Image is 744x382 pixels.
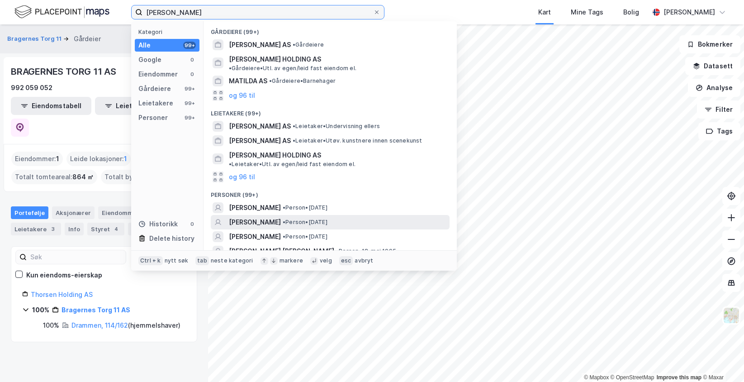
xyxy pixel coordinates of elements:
[183,42,196,49] div: 99+
[138,40,151,51] div: Alle
[211,257,253,264] div: neste kategori
[138,29,199,35] div: Kategori
[62,306,130,314] a: Bragernes Torg 11 AS
[128,223,190,235] div: Transaksjoner
[71,320,180,331] div: ( hjemmelshaver )
[189,71,196,78] div: 0
[697,100,740,119] button: Filter
[138,256,163,265] div: Ctrl + k
[229,150,321,161] span: [PERSON_NAME] HOLDING AS
[138,83,171,94] div: Gårdeiere
[31,291,93,298] a: Thorsen Holding AS
[229,231,281,242] span: [PERSON_NAME]
[142,5,373,19] input: Søk på adresse, matrikkel, gårdeiere, leietakere eller personer
[72,172,94,182] span: 864 ㎡
[283,233,327,240] span: Person • [DATE]
[11,82,52,93] div: 992 059 052
[293,137,295,144] span: •
[112,224,121,234] div: 4
[14,4,109,20] img: logo.f888ab2527a4732fd821a326f86c7f29.svg
[95,97,175,115] button: Leietakertabell
[283,219,327,226] span: Person • [DATE]
[336,248,396,255] span: Person • 18. mai 1995
[43,320,59,331] div: 100%
[52,206,95,219] div: Aksjonærer
[26,270,102,281] div: Kun eiendoms-eierskap
[229,121,291,132] span: [PERSON_NAME] AS
[229,76,267,86] span: MATILDA AS
[293,137,422,144] span: Leietaker • Utøv. kunstnere innen scenekunst
[189,220,196,228] div: 0
[699,339,744,382] iframe: Chat Widget
[663,7,715,18] div: [PERSON_NAME]
[27,250,126,264] input: Søk
[124,153,127,164] span: 1
[66,152,131,166] div: Leide lokasjoner :
[74,33,101,44] div: Gårdeier
[269,77,336,85] span: Gårdeiere • Barnehager
[229,217,281,228] span: [PERSON_NAME]
[229,39,291,50] span: [PERSON_NAME] AS
[204,184,457,201] div: Personer (99+)
[229,90,255,101] button: og 96 til
[11,223,61,235] div: Leietakere
[229,65,356,72] span: Gårdeiere • Utl. av egen/leid fast eiendom el.
[611,374,654,381] a: OpenStreetMap
[293,41,295,48] span: •
[229,172,255,182] button: og 96 til
[283,204,327,211] span: Person • [DATE]
[571,7,603,18] div: Mine Tags
[11,152,63,166] div: Eiendommer :
[320,257,332,264] div: velg
[293,41,324,48] span: Gårdeiere
[698,122,740,140] button: Tags
[229,135,291,146] span: [PERSON_NAME] AS
[56,153,59,164] span: 1
[183,85,196,92] div: 99+
[7,34,63,43] button: Bragernes Torg 11
[204,21,457,38] div: Gårdeiere (99+)
[195,256,209,265] div: tab
[32,305,49,315] div: 100%
[229,65,232,72] span: •
[138,112,168,123] div: Personer
[138,54,161,65] div: Google
[685,57,740,75] button: Datasett
[11,206,48,219] div: Portefølje
[336,248,339,254] span: •
[339,256,353,265] div: esc
[11,97,91,115] button: Eiendomstabell
[183,100,196,107] div: 99+
[138,69,178,80] div: Eiendommer
[355,257,373,264] div: avbryt
[723,307,740,324] img: Z
[269,77,272,84] span: •
[283,233,285,240] span: •
[71,321,128,329] a: Drammen, 114/162
[229,54,321,65] span: [PERSON_NAME] HOLDING AS
[11,170,97,184] div: Totalt tomteareal :
[688,79,740,97] button: Analyse
[229,202,281,213] span: [PERSON_NAME]
[138,98,173,109] div: Leietakere
[584,374,609,381] a: Mapbox
[229,161,355,168] span: Leietaker • Utl. av egen/leid fast eiendom el.
[657,374,701,381] a: Improve this map
[98,206,154,219] div: Eiendommer
[138,219,178,229] div: Historikk
[87,223,124,235] div: Styret
[293,123,380,130] span: Leietaker • Undervisning ellers
[165,257,189,264] div: nytt søk
[280,257,303,264] div: markere
[623,7,639,18] div: Bolig
[183,114,196,121] div: 99+
[229,246,334,257] span: [PERSON_NAME] [PERSON_NAME]
[283,204,285,211] span: •
[538,7,551,18] div: Kart
[189,56,196,63] div: 0
[149,233,194,244] div: Delete history
[65,223,84,235] div: Info
[679,35,740,53] button: Bokmerker
[293,123,295,129] span: •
